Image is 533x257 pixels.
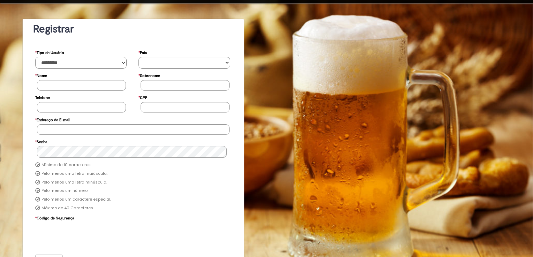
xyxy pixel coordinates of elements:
label: País [138,47,147,57]
label: Pelo menos um caractere especial. [42,197,111,202]
label: Pelo menos uma letra maiúscula. [42,171,107,177]
label: Telefone [35,92,50,102]
label: Endereço de E-mail [35,114,70,124]
label: Senha [35,136,47,146]
label: Código de Segurança [35,212,74,223]
label: Mínimo de 10 caracteres. [42,162,91,168]
label: Pelo menos um número. [42,188,88,194]
label: Tipo de Usuário [35,47,64,57]
iframe: reCAPTCHA [37,223,143,250]
label: Pelo menos uma letra minúscula. [42,180,107,185]
label: Nome [35,70,47,80]
label: Máximo de 40 Caracteres. [42,205,94,211]
h1: Registrar [33,23,233,35]
label: CPF [138,92,147,102]
label: Sobrenome [138,70,160,80]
